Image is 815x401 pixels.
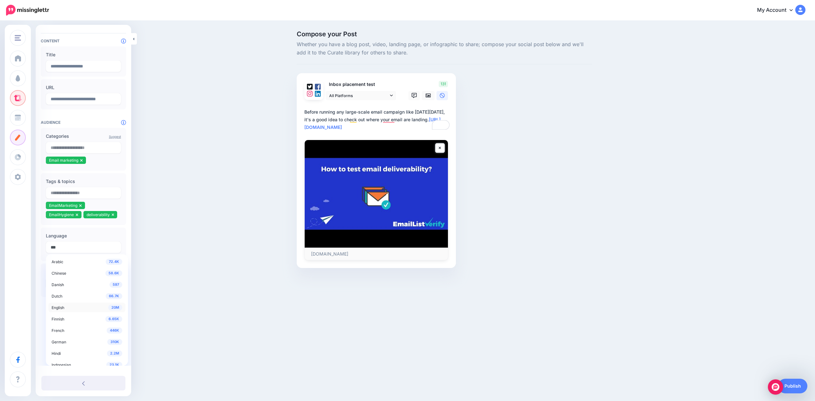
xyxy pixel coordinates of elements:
span: Finnish [52,317,64,321]
span: German [52,340,66,344]
span: 446K [107,327,122,334]
a: All Platforms [326,91,396,100]
mark: [URL][DOMAIN_NAME] [304,117,441,130]
div: Open Intercom Messenger [768,379,783,395]
span: Compose your Post [297,31,592,37]
span: Hindi [52,351,61,356]
span: deliverability [87,212,110,217]
p: [DOMAIN_NAME] [311,251,442,257]
label: Title [46,51,121,59]
span: Whether you have a blog post, video, landing page, or infographic to share; compose your social p... [297,40,592,57]
a: Suggest [109,135,121,138]
span: Danish [52,282,64,287]
span: French [52,328,64,333]
span: 6.65K [105,316,122,322]
span: 58.6K [105,270,122,276]
a: Publish [778,379,807,393]
a: 2.2M Hindi [48,348,125,358]
a: 23.1K Indonesian [48,360,125,369]
label: Categories [46,132,121,140]
span: 72.4K [106,259,122,265]
span: Chinese [52,271,66,276]
span: Email marketing [49,158,78,163]
img: menu.png [15,35,21,41]
span: 66.7K [106,293,122,299]
h4: Content [41,39,126,43]
a: 597 Danish [48,280,125,289]
span: EmailMarketing [49,203,77,208]
span: All Platforms [329,92,388,99]
label: Tags & topics [46,178,121,185]
img: Missinglettr [6,5,49,16]
span: 23.1K [106,362,122,368]
span: 2.2M [107,350,122,356]
a: 6.65K Finnish [48,314,125,324]
span: 131 [439,81,448,87]
span: Dutch [52,294,62,299]
a: 20M English [48,303,125,312]
textarea: To enrich screen reader interactions, please activate Accessibility in Grammarly extension settings [304,108,451,131]
a: 446K French [48,326,125,335]
label: Language [46,232,121,240]
p: Inbox placement test [326,81,397,88]
a: 58.6K Chinese [48,268,125,278]
span: English [52,305,64,310]
a: 66.7K Dutch [48,291,125,301]
span: 310K [107,339,122,345]
span: 20M [108,305,122,311]
h4: Audience [41,120,126,125]
span: EmailHygiene [49,212,74,217]
a: 310K German [48,337,125,347]
a: My Account [751,3,805,18]
span: Indonesian [52,362,71,367]
div: Before running any large-scale email campaign like [DATE][DATE], it's a good idea to check out wh... [304,108,451,131]
span: 597 [110,282,122,288]
span: Arabic [52,259,63,264]
label: URL [46,84,121,91]
a: 72.4K Arabic [48,257,125,266]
